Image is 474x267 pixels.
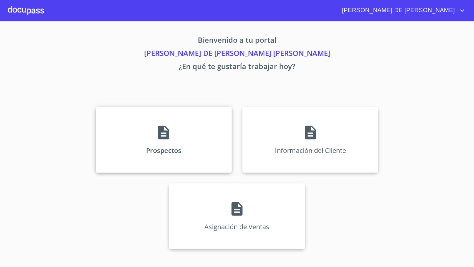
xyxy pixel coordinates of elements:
[146,146,181,155] p: Prospectos
[275,146,346,155] p: Información del Cliente
[204,222,269,231] p: Asignación de Ventas
[34,35,440,48] p: Bienvenido a tu portal
[34,48,440,61] p: [PERSON_NAME] DE [PERSON_NAME] [PERSON_NAME]
[337,5,466,16] button: account of current user
[34,61,440,74] p: ¿En qué te gustaría trabajar hoy?
[337,5,458,16] span: [PERSON_NAME] DE [PERSON_NAME]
